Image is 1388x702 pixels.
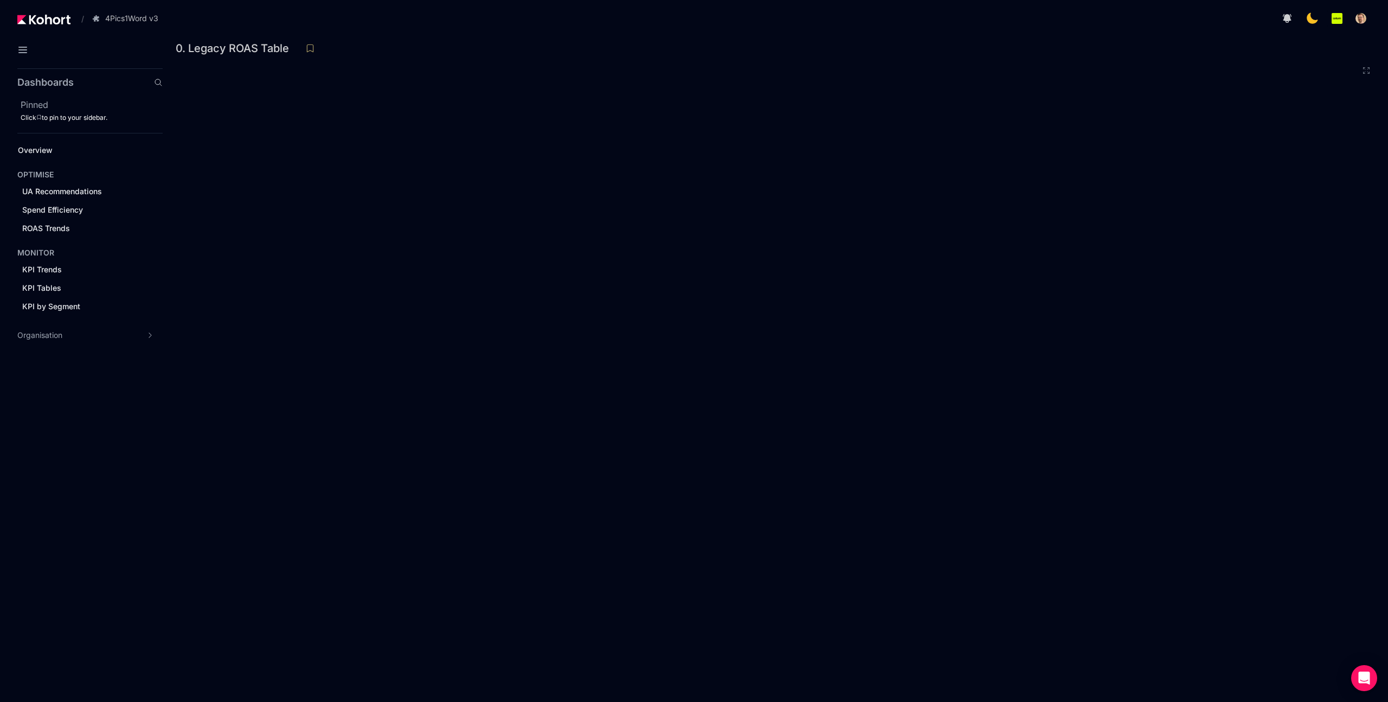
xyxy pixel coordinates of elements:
[18,298,144,315] a: KPI by Segment
[1351,665,1377,691] div: Open Intercom Messenger
[22,205,83,214] span: Spend Efficiency
[21,113,163,122] div: Click to pin to your sidebar.
[1362,66,1371,75] button: Fullscreen
[18,280,144,296] a: KPI Tables
[1332,13,1342,24] img: logo_Lotum_Logo_20240521114851236074.png
[17,15,70,24] img: Kohort logo
[17,78,74,87] h2: Dashboards
[22,302,80,311] span: KPI by Segment
[17,169,54,180] h4: OPTIMISE
[73,13,84,24] span: /
[22,265,62,274] span: KPI Trends
[18,183,144,200] a: UA Recommendations
[17,330,62,341] span: Organisation
[22,224,70,233] span: ROAS Trends
[22,187,102,196] span: UA Recommendations
[17,247,54,258] h4: MONITOR
[18,145,53,155] span: Overview
[105,13,158,24] span: 4Pics1Word v3
[86,9,170,28] button: 4Pics1Word v3
[18,220,144,237] a: ROAS Trends
[18,202,144,218] a: Spend Efficiency
[18,261,144,278] a: KPI Trends
[14,142,144,158] a: Overview
[21,98,163,111] h2: Pinned
[22,283,61,292] span: KPI Tables
[176,43,295,54] h3: 0. Legacy ROAS Table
